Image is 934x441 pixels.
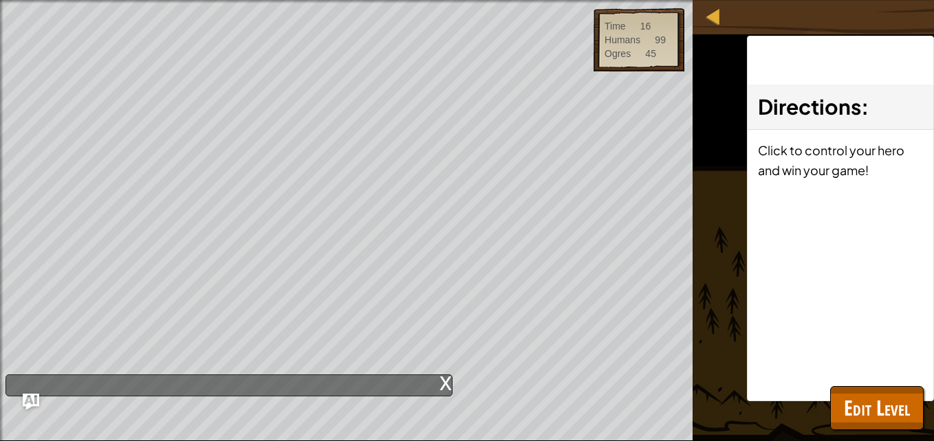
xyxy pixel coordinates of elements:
[830,386,924,430] button: Edit Level
[758,140,923,180] p: Click to control your hero and win your game!
[439,375,452,389] div: x
[758,93,861,120] span: Directions
[844,394,910,422] span: Edit Level
[605,47,631,60] div: Ogres
[758,91,923,122] h3: :
[640,19,651,33] div: 16
[645,47,656,60] div: 45
[655,33,666,47] div: 99
[23,394,39,410] button: Ask AI
[605,19,626,33] div: Time
[605,33,640,47] div: Humans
